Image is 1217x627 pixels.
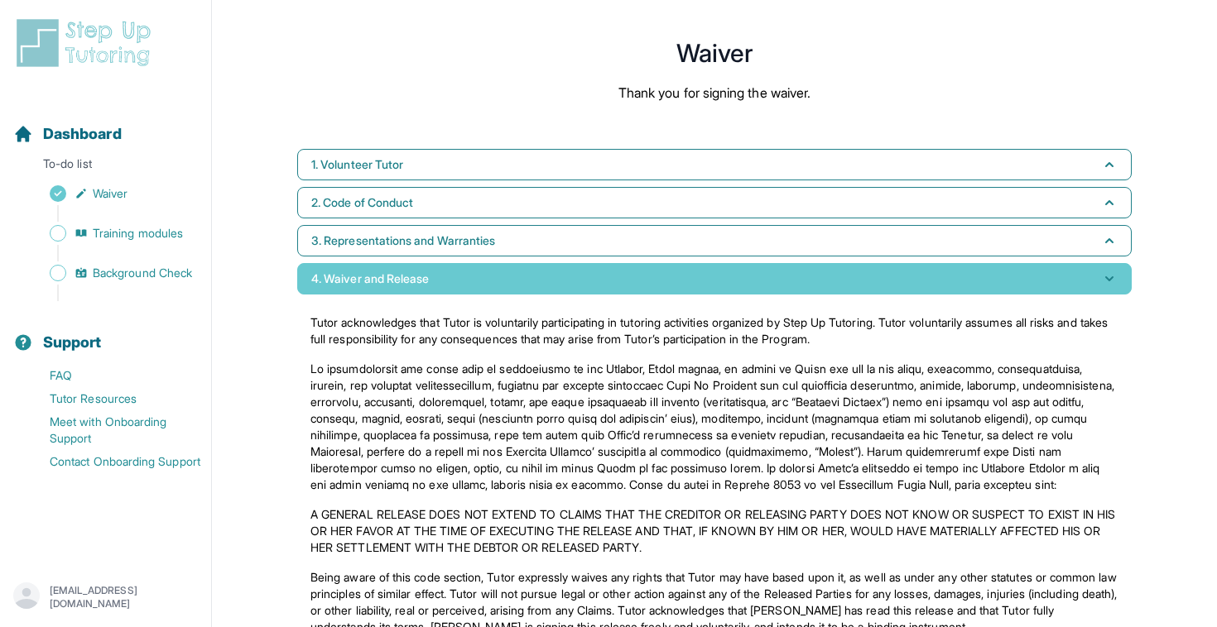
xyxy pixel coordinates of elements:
[13,364,211,387] a: FAQ
[43,122,122,146] span: Dashboard
[291,43,1138,63] h1: Waiver
[13,410,211,450] a: Meet with Onboarding Support
[311,232,495,249] span: 3. Representations and Warranties
[297,187,1132,218] button: 2. Code of Conduct
[7,304,204,361] button: Support
[311,270,429,287] span: 4. Waiver and Release
[93,185,127,202] span: Waiver
[13,182,211,205] a: Waiver
[43,331,102,354] span: Support
[93,265,192,281] span: Background Check
[7,156,204,179] p: To-do list
[297,225,1132,256] button: 3. Representations and Warranties
[13,582,198,612] button: [EMAIL_ADDRESS][DOMAIN_NAME]
[13,122,122,146] a: Dashboard
[297,263,1132,294] button: 4. Waiver and Release
[310,361,1118,493] p: Lo ipsumdolorsit ame conse adip el seddoeiusmo te inc Utlabor, Etdol magnaa, en admini ve Quisn e...
[13,261,211,285] a: Background Check
[311,194,413,211] span: 2. Code of Conduct
[93,225,183,242] span: Training modules
[13,450,211,473] a: Contact Onboarding Support
[50,584,198,610] p: [EMAIL_ADDRESS][DOMAIN_NAME]
[7,96,204,152] button: Dashboard
[297,149,1132,180] button: 1. Volunteer Tutor
[13,222,211,245] a: Training modules
[310,314,1118,347] p: Tutor acknowledges that Tutor is voluntarily participating in tutoring activities organized by St...
[310,506,1118,556] p: A GENERAL RELEASE DOES NOT EXTEND TO CLAIMS THAT THE CREDITOR OR RELEASING PARTY DOES NOT KNOW OR...
[13,17,161,69] img: logo
[13,387,211,410] a: Tutor Resources
[311,156,403,173] span: 1. Volunteer Tutor
[618,83,811,103] p: Thank you for signing the waiver.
